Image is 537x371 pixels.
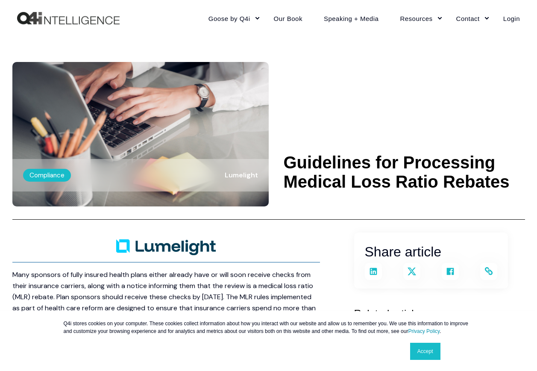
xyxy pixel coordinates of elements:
a: Back to Home [17,12,120,25]
img: Someone at a computer processing a MLR [12,62,269,206]
h2: Share article [365,241,497,263]
a: Share on X [403,263,420,280]
a: Privacy Policy [408,328,440,334]
h1: Guidelines for Processing Medical Loss Ratio Rebates [284,153,525,191]
h3: Related articles [354,306,525,322]
a: Share on Facebook [442,263,459,280]
img: Lumelight-Logo-Primary-RGB [116,239,216,255]
a: Copy and share the link [480,263,497,280]
a: Accept [410,343,440,360]
p: Q4i stores cookies on your computer. These cookies collect information about how you interact wit... [64,320,474,335]
a: Share on LinkedIn [365,263,382,280]
img: Q4intelligence, LLC logo [17,12,120,25]
span: Many sponsors of fully insured health plans either already have or will soon receive checks from ... [12,270,316,335]
label: Compliance [23,169,71,182]
span: Lumelight [225,171,258,180]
